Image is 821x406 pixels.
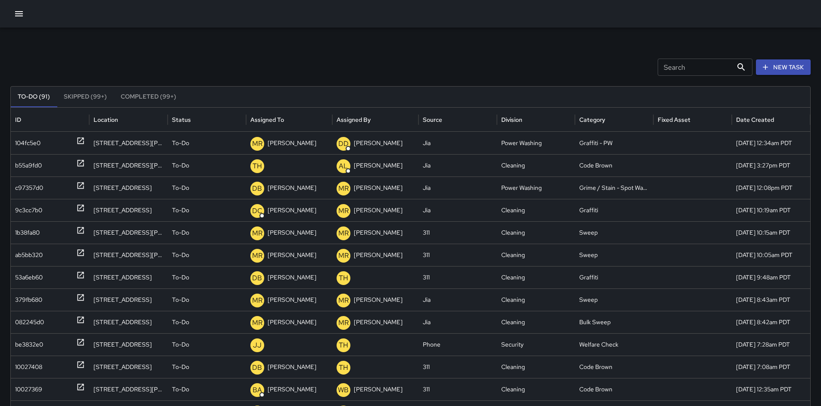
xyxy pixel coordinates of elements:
div: 104fc5e0 [15,132,41,154]
p: [PERSON_NAME] [268,132,316,154]
div: Cleaning [497,311,575,333]
p: To-Do [172,289,189,311]
div: Grime / Stain - Spot Wash [575,177,653,199]
div: Bulk Sweep [575,311,653,333]
div: Status [172,116,191,124]
p: TH [339,340,348,350]
div: Cleaning [497,288,575,311]
div: 10/6/2025, 8:43am PDT [732,288,810,311]
div: Graffiti [575,199,653,221]
div: 311 [418,221,497,244]
p: [PERSON_NAME] [268,244,316,266]
div: Graffiti [575,266,653,288]
div: 10/6/2025, 9:48am PDT [732,266,810,288]
p: DC [252,206,262,216]
div: Source [423,116,442,124]
div: Graffiti - PW [575,132,653,154]
div: 1053 Howard Street [89,132,168,154]
div: 10/6/2025, 12:35am PDT [732,378,810,400]
p: TH [339,363,348,373]
div: c97357d0 [15,177,43,199]
p: [PERSON_NAME] [268,199,316,221]
p: [PERSON_NAME] [268,378,316,400]
p: [PERSON_NAME] [354,289,403,311]
p: To-Do [172,267,189,288]
p: MR [338,206,349,216]
div: be3832e0 [15,334,43,356]
p: To-Do [172,244,189,266]
div: Code Brown [575,356,653,378]
p: DB [252,363,262,373]
p: [PERSON_NAME] [268,177,316,199]
div: 9c3cc7b0 [15,199,42,221]
p: TH [253,161,262,171]
div: Jia [418,288,497,311]
p: To-Do [172,199,189,221]
div: 379fb680 [15,289,42,311]
div: Sweep [575,244,653,266]
div: Jia [418,154,497,177]
div: Welfare Check [575,333,653,356]
div: 311 [418,244,497,266]
div: 381 11th Street [89,266,168,288]
p: [PERSON_NAME] [354,155,403,177]
p: MR [252,295,262,306]
p: WB [338,385,349,395]
div: Sweep [575,288,653,311]
div: Power Washing [497,132,575,154]
p: MR [338,251,349,261]
p: [PERSON_NAME] [268,267,316,288]
p: JJ [253,340,262,350]
p: [PERSON_NAME] [354,244,403,266]
div: 1138 Howard Street [89,154,168,177]
div: Location [94,116,118,124]
p: BA [253,385,262,395]
div: 10/6/2025, 8:42am PDT [732,311,810,333]
p: TH [339,273,348,283]
div: 1033 Minna Street [89,356,168,378]
div: 10027369 [15,378,42,400]
div: Cleaning [497,154,575,177]
div: b55a9fd0 [15,155,42,177]
div: Assigned By [337,116,371,124]
div: Division [501,116,522,124]
div: Assigned To [250,116,284,124]
div: Power Washing [497,177,575,199]
div: Jia [418,199,497,221]
div: 39 Columbia Square Street [89,311,168,333]
div: 082245d0 [15,311,44,333]
div: Cleaning [497,266,575,288]
div: 10/6/2025, 12:08pm PDT [732,177,810,199]
div: ID [15,116,21,124]
div: 10/6/2025, 7:28am PDT [732,333,810,356]
div: Cleaning [497,244,575,266]
p: AL [339,161,348,171]
p: [PERSON_NAME] [268,222,316,244]
div: 10/7/2025, 12:34am PDT [732,132,810,154]
p: [PERSON_NAME] [354,132,403,154]
p: MR [252,318,262,328]
div: 53a6eb60 [15,267,43,288]
p: [PERSON_NAME] [354,199,403,221]
div: 1b38fa80 [15,222,40,244]
button: Skipped (99+) [57,87,114,107]
p: [PERSON_NAME] [268,311,316,333]
p: DD [338,139,349,149]
p: To-Do [172,378,189,400]
div: Fixed Asset [658,116,690,124]
p: DB [252,183,262,194]
p: MR [338,295,349,306]
div: Jia [418,132,497,154]
div: 10/6/2025, 10:15am PDT [732,221,810,244]
div: 311 [418,378,497,400]
p: MR [338,183,349,194]
p: MR [252,228,262,239]
div: ab5bb320 [15,244,43,266]
div: 10027408 [15,356,42,378]
div: 1489 Folsom Street [89,177,168,199]
p: MR [338,318,349,328]
div: 1651 Harrison Street [89,221,168,244]
div: Cleaning [497,221,575,244]
div: 10/6/2025, 7:08am PDT [732,356,810,378]
div: 1125 Folsom Street [89,333,168,356]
